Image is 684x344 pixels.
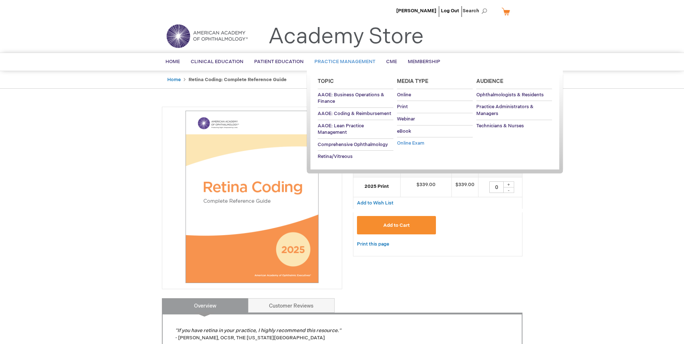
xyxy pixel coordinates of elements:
span: Topic [318,78,334,84]
td: $339.00 [452,177,478,197]
span: Patient Education [254,59,304,65]
span: AAOE: Lean Practice Management [318,123,364,136]
strong: 2025 Print [357,183,397,190]
div: + [503,181,514,188]
a: Academy Store [268,24,424,50]
div: - [503,187,514,193]
strong: Retina Coding: Complete Reference Guide [189,77,287,83]
input: Qty [489,181,504,193]
a: Add to Wish List [357,200,393,206]
span: Practice Administrators & Managers [476,104,534,116]
span: Search [463,4,490,18]
button: Add to Cart [357,216,436,234]
span: Practice Management [314,59,375,65]
span: Ophthalmologists & Residents [476,92,544,98]
img: Retina Coding: Complete Reference Guide [166,111,338,283]
span: CME [386,59,397,65]
font: - [PERSON_NAME], OCSR, THE [US_STATE][GEOGRAPHIC_DATA] [175,335,325,341]
a: Customer Reviews [248,298,335,313]
span: AAOE: Coding & Reimbursement [318,111,391,116]
em: "If you have retina in your practice, I highly recommend this resource." [175,327,341,334]
span: Print [397,104,408,110]
span: Comprehensive Ophthalmology [318,142,388,147]
a: Home [167,77,181,83]
span: Online Exam [397,140,424,146]
span: Webinar [397,116,415,122]
span: AAOE: Business Operations & Finance [318,92,384,105]
span: Add to Cart [383,222,410,228]
span: Media Type [397,78,428,84]
span: Retina/Vitreous [318,154,353,159]
span: Clinical Education [191,59,243,65]
a: Overview [162,298,248,313]
span: Membership [408,59,440,65]
span: Online [397,92,411,98]
span: eBook [397,128,411,134]
span: Technicians & Nurses [476,123,524,129]
a: Log Out [441,8,459,14]
a: Print this page [357,240,389,249]
a: [PERSON_NAME] [396,8,436,14]
span: Audience [476,78,503,84]
td: $339.00 [400,177,452,197]
span: Home [166,59,180,65]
